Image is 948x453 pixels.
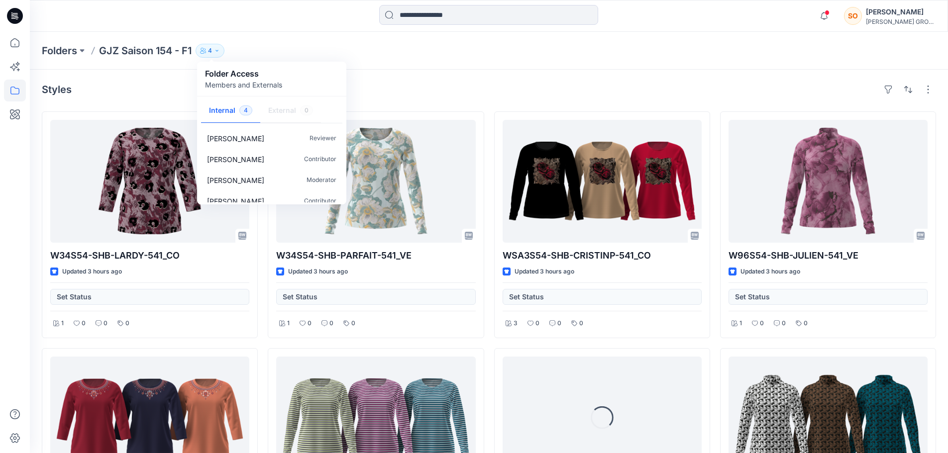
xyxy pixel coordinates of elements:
p: Members and Externals [205,80,282,90]
p: W96S54-SHB-JULIEN-541_VE [729,249,928,263]
a: [PERSON_NAME]Moderator [199,170,344,190]
a: W96S54-SHB-JULIEN-541_VE [729,120,928,243]
p: 1 [61,318,64,329]
a: [PERSON_NAME]Contributor [199,149,344,170]
p: 1 [287,318,290,329]
a: Folders [42,44,77,58]
div: [PERSON_NAME] GROUP [866,18,936,25]
p: W34S54-SHB-LARDY-541_CO [50,249,249,263]
h4: Styles [42,84,72,95]
button: Internal [201,98,260,124]
p: Phillip Ackermann [207,154,264,165]
p: 0 [557,318,561,329]
p: Moderator [307,175,336,185]
p: GJZ Saison 154 - F1 [99,44,192,58]
a: W34S54-SHB-LARDY-541_CO [50,120,249,243]
p: 1 [739,318,742,329]
p: Sarah Otte [207,133,264,144]
span: 0 [300,105,313,115]
button: External [260,98,321,124]
p: 0 [82,318,86,329]
p: Updated 3 hours ago [62,267,122,277]
span: 4 [239,105,252,115]
p: Marlies Schmidt [207,175,264,185]
p: 0 [351,318,355,329]
p: 0 [308,318,312,329]
p: 3 [514,318,518,329]
p: Contributor [304,154,336,165]
p: WSA3S54-SHB-CRISTINP-541_CO [503,249,702,263]
p: W34S54-SHB-PARFAIT-541_VE [276,249,475,263]
p: 0 [329,318,333,329]
a: W34S54-SHB-PARFAIT-541_VE [276,120,475,243]
a: [PERSON_NAME]Contributor [199,190,344,211]
p: 0 [125,318,129,329]
p: Updated 3 hours ago [288,267,348,277]
div: SO [844,7,862,25]
a: WSA3S54-SHB-CRISTINP-541_CO [503,120,702,243]
p: 0 [104,318,107,329]
button: 4 [196,44,224,58]
p: 0 [804,318,808,329]
p: Ida Hecht [207,196,264,206]
p: Reviewer [310,133,336,144]
p: 0 [760,318,764,329]
p: 4 [208,45,212,56]
p: Contributor [304,196,336,206]
a: [PERSON_NAME]Reviewer [199,128,344,149]
p: 0 [782,318,786,329]
div: [PERSON_NAME] [866,6,936,18]
p: 0 [579,318,583,329]
p: 0 [535,318,539,329]
p: Updated 3 hours ago [740,267,800,277]
p: Updated 3 hours ago [515,267,574,277]
p: Folder Access [205,68,282,80]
